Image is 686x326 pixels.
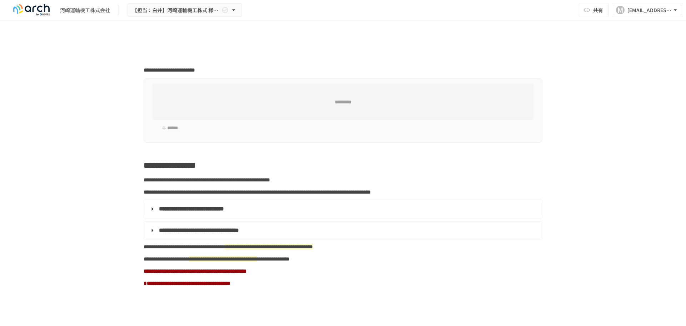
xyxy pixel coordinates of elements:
[9,4,54,16] img: logo-default@2x-9cf2c760.svg
[616,6,625,14] div: M
[60,6,110,14] div: 河崎運輸機工株式会社
[579,3,609,17] button: 共有
[627,6,672,15] div: [EMAIL_ADDRESS][DOMAIN_NAME]
[612,3,683,17] button: M[EMAIL_ADDRESS][DOMAIN_NAME]
[128,3,242,17] button: 【担当：白井】河崎運輸機工株式 様_初期設定サポート
[593,6,603,14] span: 共有
[132,6,220,15] span: 【担当：白井】河崎運輸機工株式 様_初期設定サポート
